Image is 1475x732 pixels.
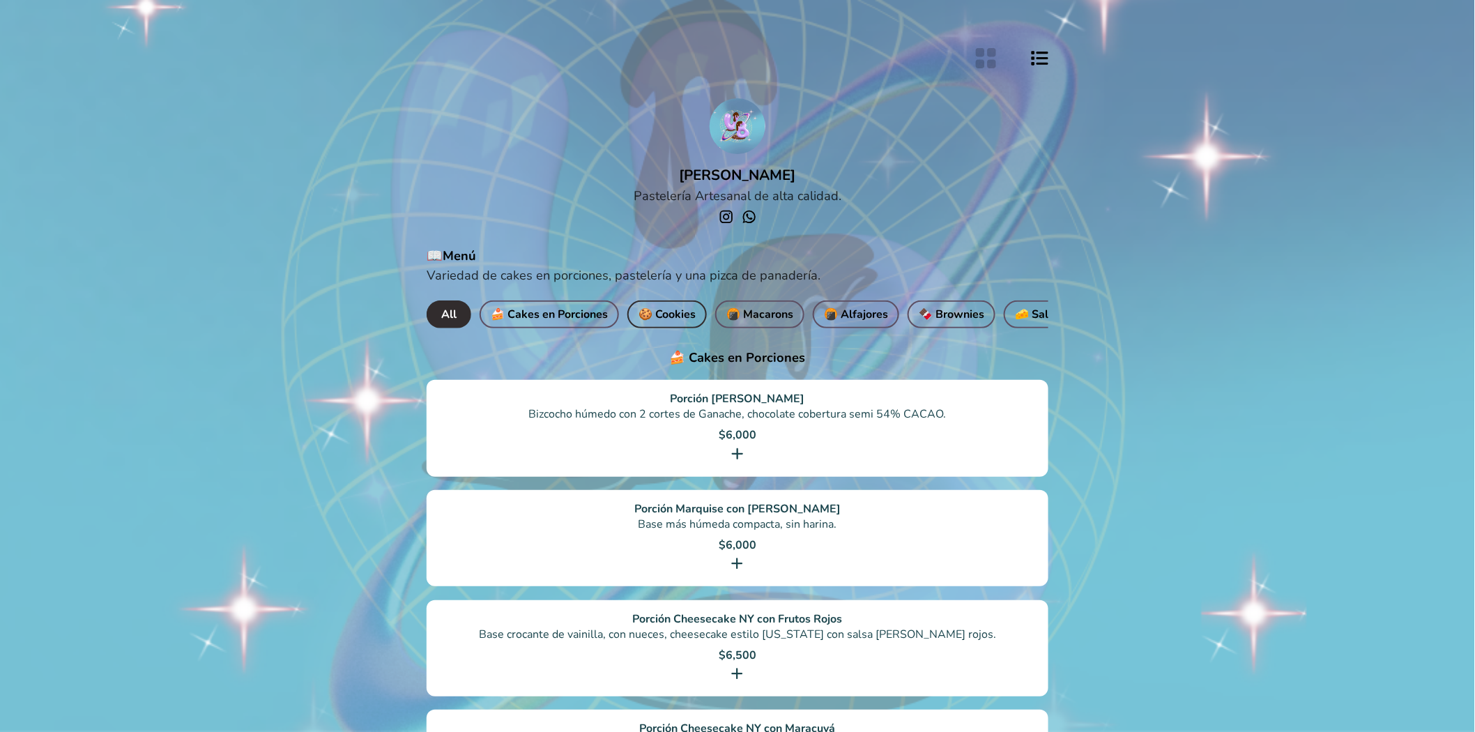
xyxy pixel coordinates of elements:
button: Añadir al carrito [726,553,748,574]
span: All [438,305,460,324]
h1: [PERSON_NAME] [634,165,841,185]
button: 🍪 ​Cookies [627,300,707,328]
a: social-link-INSTAGRAM [717,207,736,227]
button: Botón de vista de lista [1029,45,1051,72]
p: $ 6,500 [719,648,756,663]
button: Añadir al carrito [726,663,748,685]
span: 🍰 Cakes en Porciones [491,305,608,324]
button: 🍘​ Macarons [715,300,804,328]
span: 🍘​ Macarons [726,305,793,324]
p: Base crocante de vainilla, con nueces, cheesecake estilo [US_STATE] con salsa [PERSON_NAME] rojos. [479,627,996,648]
p: $ 6,000 [719,427,756,443]
h4: Porción Cheesecake NY con Frutos Rojos [633,611,843,627]
span: 🧀​ Salado [1015,305,1068,324]
button: 🧀​ Salado [1004,300,1079,328]
h2: 📖​Menú [427,247,1048,264]
h4: Porción Marquise con [PERSON_NAME] [634,501,841,517]
button: All [427,300,471,328]
p: Pastelería Artesanal de alta calidad. [634,188,841,204]
span: 🍪 ​Cookies [639,305,696,324]
button: 🍘 ​Alfajores [813,300,899,328]
button: 🍰 Cakes en Porciones [480,300,619,328]
button: 🍫 ​Brownies [908,300,995,328]
h4: Porción [PERSON_NAME] [671,391,805,406]
p: Variedad de cakes en porciones, pastelería y una pizca de panadería. [427,267,1048,284]
p: Bizcocho húmedo con 2 cortes de Ganache, chocolate cobertura semi 54% CACAO. [529,406,947,427]
button: Añadir al carrito [726,443,748,464]
h3: 🍰 Cakes en Porciones [427,349,1048,366]
span: 🍘 ​Alfajores [824,305,888,324]
button: Botón de vista de cuadrícula [972,45,1000,72]
a: social-link-WHATSAPP [740,207,759,227]
p: Base más húmeda compacta, sin harina. [634,517,841,537]
span: 🍫 ​Brownies [919,305,984,324]
p: $ 6,000 [719,537,756,553]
